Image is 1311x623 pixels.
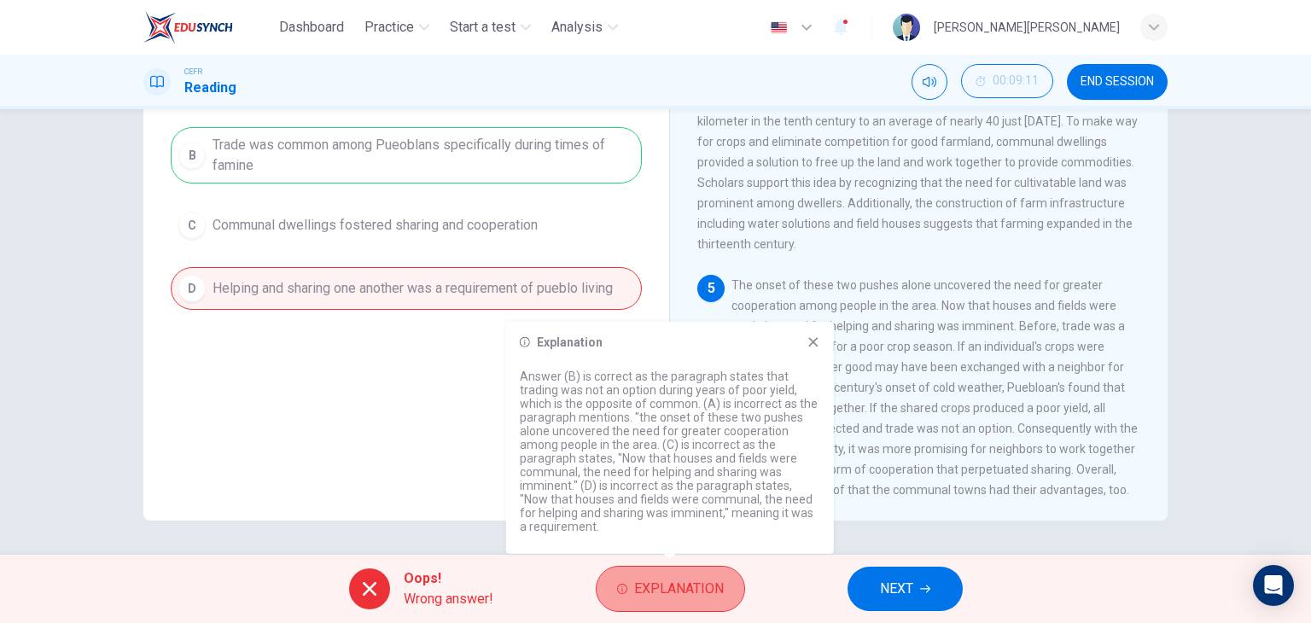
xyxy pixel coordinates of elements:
[537,335,603,349] h6: Explanation
[893,14,920,41] img: Profile picture
[279,17,344,38] span: Dashboard
[1253,565,1294,606] div: Open Intercom Messenger
[184,66,202,78] span: CEFR
[697,32,1138,251] span: A second reason for the push may be societal. Population growth, or the increase of people residi...
[934,17,1120,38] div: [PERSON_NAME][PERSON_NAME]
[364,17,414,38] span: Practice
[520,370,820,533] p: Answer (B) is correct as the paragraph states that trading was not an option during years of poor...
[768,21,790,34] img: en
[912,64,947,100] div: Mute
[404,568,493,589] span: Oops!
[697,278,1138,497] span: The onset of these two pushes alone uncovered the need for greater cooperation among people in th...
[404,589,493,609] span: Wrong answer!
[143,10,233,44] img: EduSynch logo
[634,577,724,601] span: Explanation
[184,78,236,98] h1: Reading
[880,577,913,601] span: NEXT
[697,275,725,302] div: 5
[961,64,1053,100] div: Hide
[551,17,603,38] span: Analysis
[450,17,516,38] span: Start a test
[1081,75,1154,89] span: END SESSION
[993,74,1039,88] span: 00:09:11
